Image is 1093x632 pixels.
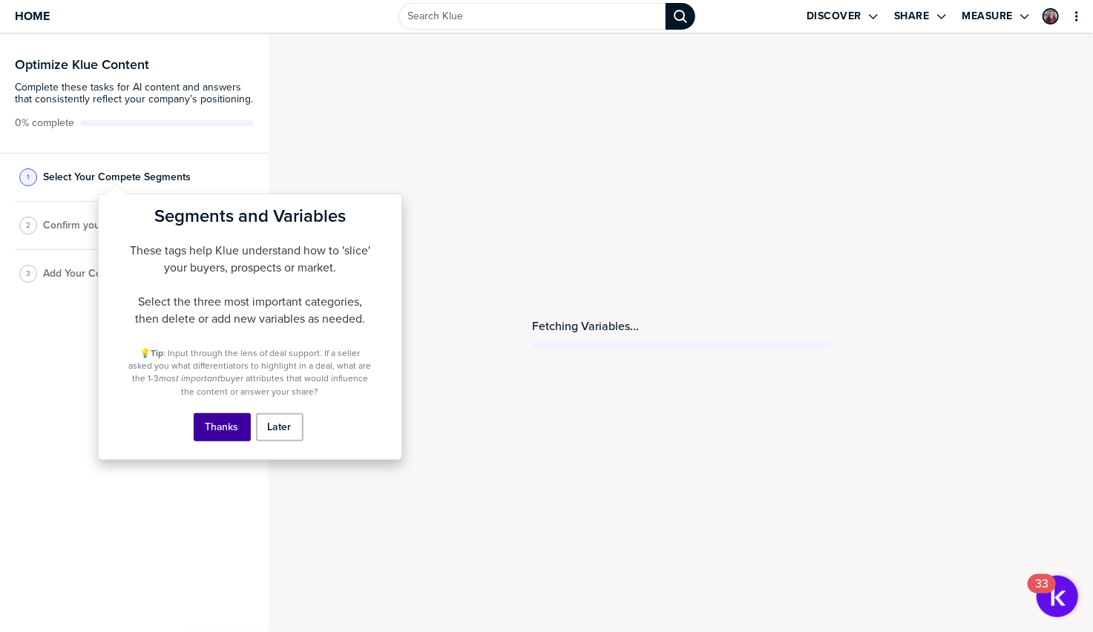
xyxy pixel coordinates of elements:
[151,346,163,360] strong: Tip
[1037,576,1078,617] button: Open Resource Center, 33 new notifications
[194,413,251,441] button: Thanks
[26,220,30,231] span: 2
[43,171,191,183] span: Select Your Compete Segments
[159,372,220,385] em: most important
[807,10,861,23] label: Discover
[26,268,30,279] span: 3
[15,58,254,71] h3: Optimize Klue Content
[181,372,370,398] span: buyer attributes that would influence the content or answer your share?
[128,242,371,276] p: These tags help Klue understand how to 'slice' your buyers, prospects or market.
[15,82,254,105] span: Complete these tasks for AI content and answers that consistently reflect your company’s position...
[1035,584,1048,603] div: 33
[128,205,371,227] h2: Segments and Variables
[894,10,930,23] label: Share
[15,10,50,22] span: Home
[533,320,640,332] span: Fetching Variables...
[43,268,188,280] span: Add Your Company Positioning
[1044,10,1057,23] img: 0451b59ae3bc68619f24c788d2b78aa0-sml.png
[15,117,74,129] span: Active
[1043,8,1059,24] div: Melissa Read
[1041,7,1060,26] a: Edit Profile
[128,346,373,386] span: : Input through the lens of deal support. If a seller asked you what differentiators to highlight...
[43,220,203,231] span: Confirm your Products or Services
[256,413,303,441] button: Later
[398,3,666,30] input: Search Klue
[962,10,1014,23] label: Measure
[128,293,371,327] p: Select the three most important categories, then delete or add new variables as needed.
[379,203,390,221] button: Close
[666,3,695,30] div: Search Klue
[27,171,30,182] span: 1
[140,346,151,360] span: 💡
